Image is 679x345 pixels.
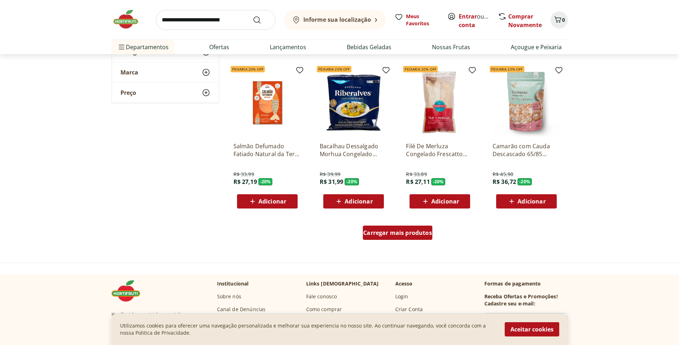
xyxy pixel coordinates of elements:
[395,293,408,300] a: Login
[345,199,372,204] span: Adicionar
[493,178,516,186] span: R$ 36,72
[112,83,219,103] button: Preço
[233,142,301,158] a: Salmão Defumado Fatiado Natural da Terra 80g
[231,66,265,72] span: Peixaria 20% OFF
[120,322,496,336] p: Utilizamos cookies para oferecer uma navegação personalizada e melhorar sua experiencia no nosso ...
[323,194,384,208] button: Adicionar
[320,69,387,137] img: Bacalhau Dessalgado Morhua Congelado Riberalves 400G
[508,12,542,29] a: Comprar Novamente
[233,171,254,178] span: R$ 33,99
[345,178,359,185] span: - 20 %
[217,293,241,300] a: Sobre nós
[347,43,391,51] a: Bebidas Geladas
[363,226,432,243] a: Carregar mais produtos
[253,16,270,24] button: Submit Search
[320,178,343,186] span: R$ 31,99
[493,171,513,178] span: R$ 45,90
[217,280,249,287] p: Institucional
[431,178,446,185] span: - 20 %
[406,171,427,178] span: R$ 33,89
[120,69,138,76] span: Marca
[320,171,340,178] span: R$ 39,99
[112,9,147,30] img: Hortifruti
[209,43,229,51] a: Ofertas
[496,194,557,208] button: Adicionar
[233,69,301,137] img: Salmão Defumado Fatiado Natural da Terra 80g
[395,280,413,287] p: Acesso
[112,280,147,302] img: Hortifruti
[493,69,560,137] img: Camarão com Cauda Descascado 65/85 Congelado IE Pescados 300g
[431,199,459,204] span: Adicionar
[112,62,219,82] button: Marca
[459,12,498,29] a: Criar conta
[410,194,470,208] button: Adicionar
[237,194,298,208] button: Adicionar
[511,43,562,51] a: Açougue e Peixaria
[117,38,126,56] button: Menu
[217,306,266,313] a: Canal de Denúncias
[562,16,565,23] span: 0
[303,16,371,24] b: Informe sua localização
[406,13,439,27] span: Meus Favoritos
[306,280,379,287] p: Links [DEMOGRAPHIC_DATA]
[306,293,337,300] a: Fale conosco
[363,230,432,236] span: Carregar mais produtos
[258,199,286,204] span: Adicionar
[117,38,169,56] span: Departamentos
[518,199,545,204] span: Adicionar
[518,178,532,185] span: - 20 %
[317,66,351,72] span: Peixaria 20% OFF
[403,66,438,72] span: Peixaria 20% OFF
[395,13,439,27] a: Meus Favoritos
[120,89,136,96] span: Preço
[406,178,429,186] span: R$ 27,11
[284,10,386,30] button: Informe sua localização
[484,300,535,307] h3: Cadastre seu e-mail:
[459,12,477,20] a: Entrar
[233,178,257,186] span: R$ 27,19
[432,43,470,51] a: Nossas Frutas
[320,142,387,158] a: Bacalhau Dessalgado Morhua Congelado Riberalves 400G
[505,322,559,336] button: Aceitar cookies
[306,306,342,313] a: Como comprar
[395,306,423,313] a: Criar Conta
[490,66,524,72] span: Peixaria 20% OFF
[484,280,568,287] p: Formas de pagamento
[551,11,568,29] button: Carrinho
[484,293,558,300] h3: Receba Ofertas e Promoções!
[459,12,490,29] span: ou
[406,69,474,137] img: Filé De Merluza Congelado Frescatto 500G
[258,178,273,185] span: - 20 %
[156,10,276,30] input: search
[493,142,560,158] a: Camarão com Cauda Descascado 65/85 Congelado IE Pescados 300g
[270,43,306,51] a: Lançamentos
[406,142,474,158] a: Filé De Merluza Congelado Frescatto 500G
